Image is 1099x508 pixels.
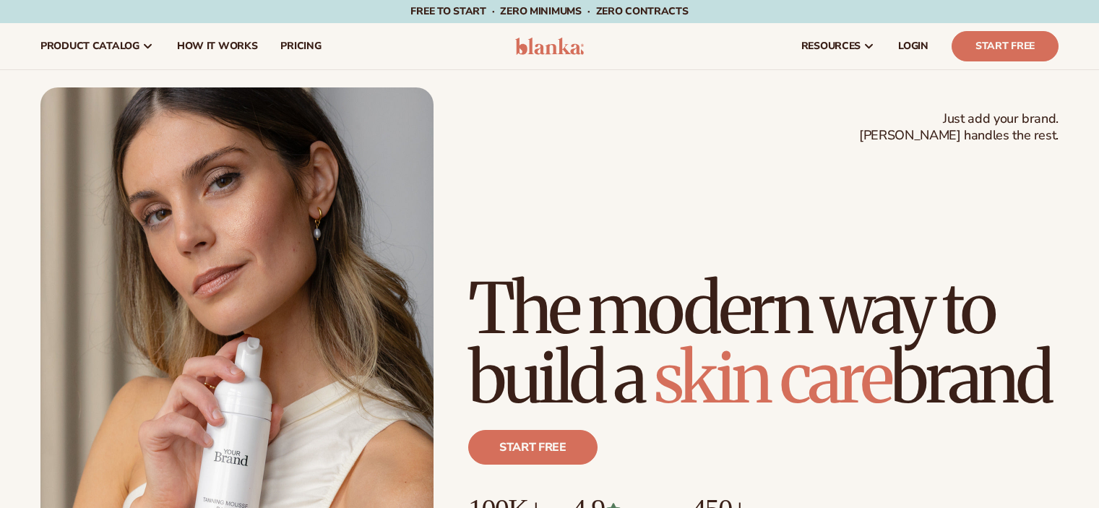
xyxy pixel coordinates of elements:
[952,31,1059,61] a: Start Free
[468,430,598,465] a: Start free
[790,23,887,69] a: resources
[898,40,928,52] span: LOGIN
[654,335,891,421] span: skin care
[410,4,688,18] span: Free to start · ZERO minimums · ZERO contracts
[515,38,584,55] img: logo
[269,23,332,69] a: pricing
[887,23,940,69] a: LOGIN
[29,23,165,69] a: product catalog
[40,40,139,52] span: product catalog
[859,111,1059,145] span: Just add your brand. [PERSON_NAME] handles the rest.
[280,40,321,52] span: pricing
[165,23,270,69] a: How It Works
[468,274,1059,413] h1: The modern way to build a brand
[177,40,258,52] span: How It Works
[801,40,861,52] span: resources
